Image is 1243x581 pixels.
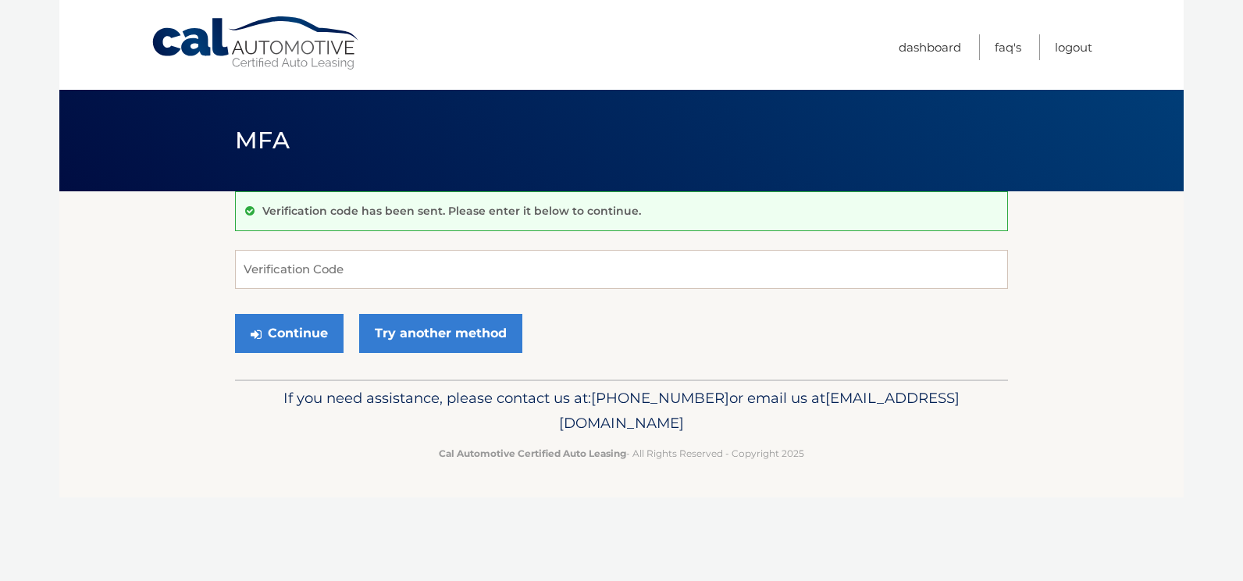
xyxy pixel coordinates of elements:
[245,445,998,462] p: - All Rights Reserved - Copyright 2025
[245,386,998,436] p: If you need assistance, please contact us at: or email us at
[591,389,729,407] span: [PHONE_NUMBER]
[1055,34,1092,60] a: Logout
[439,447,626,459] strong: Cal Automotive Certified Auto Leasing
[359,314,522,353] a: Try another method
[995,34,1021,60] a: FAQ's
[899,34,961,60] a: Dashboard
[559,389,960,432] span: [EMAIL_ADDRESS][DOMAIN_NAME]
[262,204,641,218] p: Verification code has been sent. Please enter it below to continue.
[151,16,362,71] a: Cal Automotive
[235,250,1008,289] input: Verification Code
[235,126,290,155] span: MFA
[235,314,344,353] button: Continue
